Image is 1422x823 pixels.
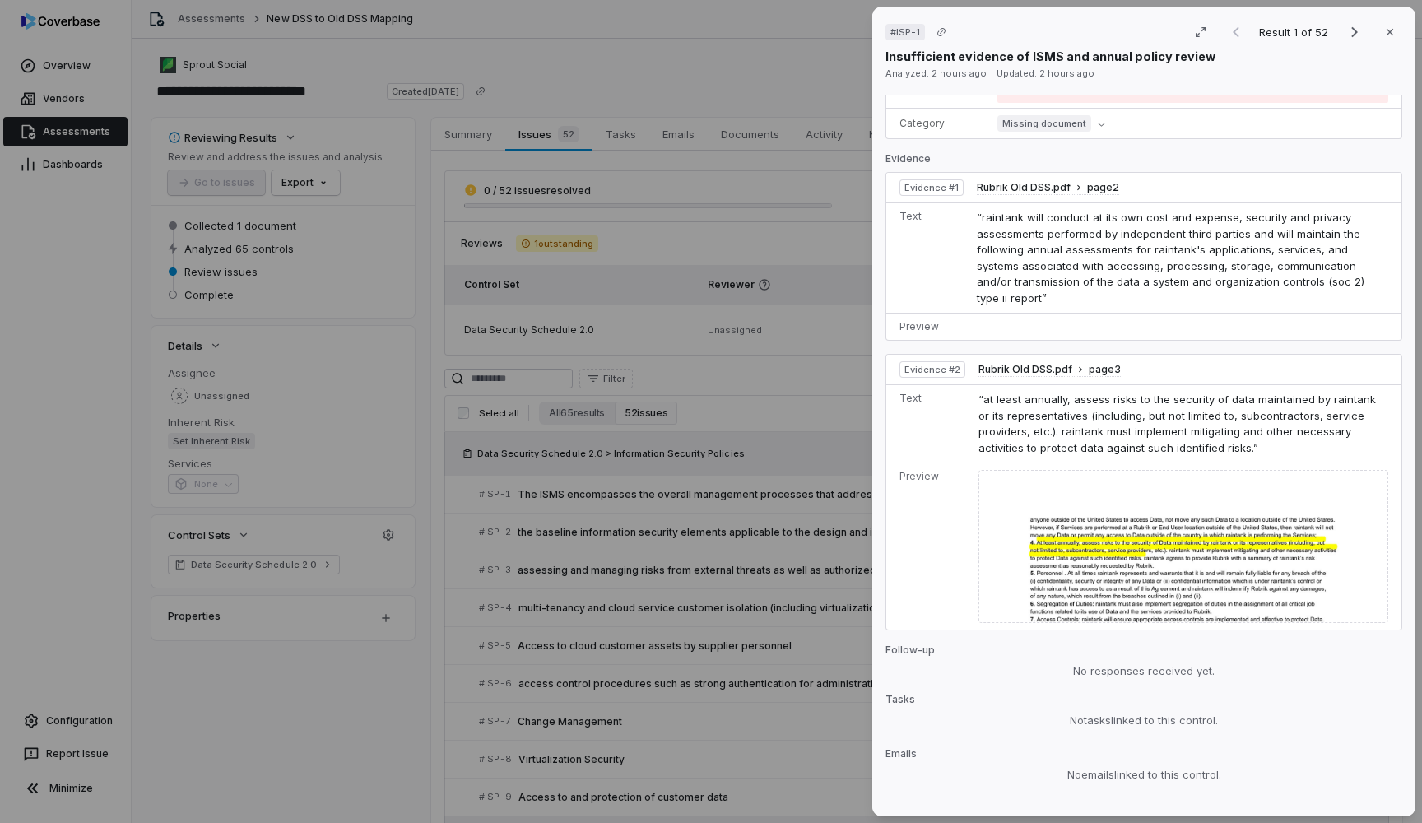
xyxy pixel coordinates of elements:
span: No tasks linked to this control. [1070,713,1218,728]
span: # ISP-1 [890,26,920,39]
button: Rubrik Old DSS.pdfpage2 [977,181,1119,195]
span: Evidence # 1 [904,181,959,194]
p: Evidence [885,152,1402,172]
p: Tasks [885,693,1402,713]
span: Missing document [997,115,1091,132]
span: page 3 [1089,363,1121,376]
p: Activity [885,802,1402,821]
td: Preview [886,314,970,341]
button: Rubrik Old DSS.pdfpage3 [978,363,1121,377]
p: Category [899,117,978,130]
span: Rubrik Old DSS.pdf [977,181,1071,194]
p: Follow-up [885,644,1402,663]
span: page 2 [1087,181,1119,194]
button: Copy link [927,17,956,47]
td: Text [886,385,972,463]
span: Analyzed: 2 hours ago [885,67,987,79]
span: Updated: 2 hours ago [997,67,1094,79]
span: No emails linked to this control. [1067,767,1221,782]
p: Insufficient evidence of ISMS and annual policy review [885,48,1215,65]
img: 84b3570ff82944d5b8adfc0a268012cd_original.jpg_w1200.jpg [978,470,1388,623]
p: Result 1 of 52 [1259,23,1331,41]
span: “raintank will conduct at its own cost and expense, security and privacy assessments performed by... [977,211,1364,305]
p: Emails [885,747,1402,767]
td: Preview [886,463,972,630]
td: Text [886,203,970,314]
button: Next result [1338,22,1371,42]
span: Rubrik Old DSS.pdf [978,363,1072,376]
span: “at least annually, assess risks to the security of data maintained by raintank or its representa... [978,393,1376,454]
span: Evidence # 2 [904,363,960,376]
div: No responses received yet. [885,663,1402,680]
